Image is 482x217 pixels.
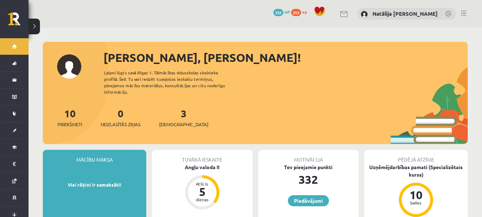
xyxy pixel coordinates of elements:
a: 0Neizlasītās ziņas [101,107,141,128]
a: 3[DEMOGRAPHIC_DATA] [159,107,208,128]
div: Mācību maksa [43,150,146,163]
div: 332 [258,171,359,188]
span: xp [302,9,307,15]
span: Neizlasītās ziņas [101,121,141,128]
a: Angļu valoda II Atlicis 5 dienas [152,163,253,211]
img: Natālija Kate Dinsberga [361,11,368,18]
div: Motivācija [258,150,359,163]
a: 253 xp [291,9,310,15]
span: 253 [291,9,301,16]
div: Uzņēmējdarbības pamati (Specializētais kurss) [364,163,468,178]
div: 10 [405,189,427,201]
div: Tuvākā ieskaite [152,150,253,163]
div: [PERSON_NAME], [PERSON_NAME]! [103,49,468,66]
div: Angļu valoda II [152,163,253,171]
a: 332 mP [273,9,290,15]
a: Rīgas 1. Tālmācības vidusskola [8,13,29,30]
div: Pēdējā atzīme [364,150,468,163]
span: Priekšmeti [57,121,82,128]
span: 332 [273,9,283,16]
a: Piedāvājumi [288,195,329,206]
div: 5 [192,186,213,197]
p: Visi rēķini ir samaksāti! [46,181,143,188]
div: dienas [192,197,213,202]
div: Atlicis [192,182,213,186]
div: balles [405,201,427,205]
a: Natālija [PERSON_NAME] [372,10,438,17]
a: 10Priekšmeti [57,107,82,128]
span: [DEMOGRAPHIC_DATA] [159,121,208,128]
div: Tev pieejamie punkti [258,163,359,171]
span: mP [284,9,290,15]
div: Laipni lūgts savā Rīgas 1. Tālmācības vidusskolas skolnieka profilā. Šeit Tu vari redzēt tuvojošo... [104,69,238,95]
